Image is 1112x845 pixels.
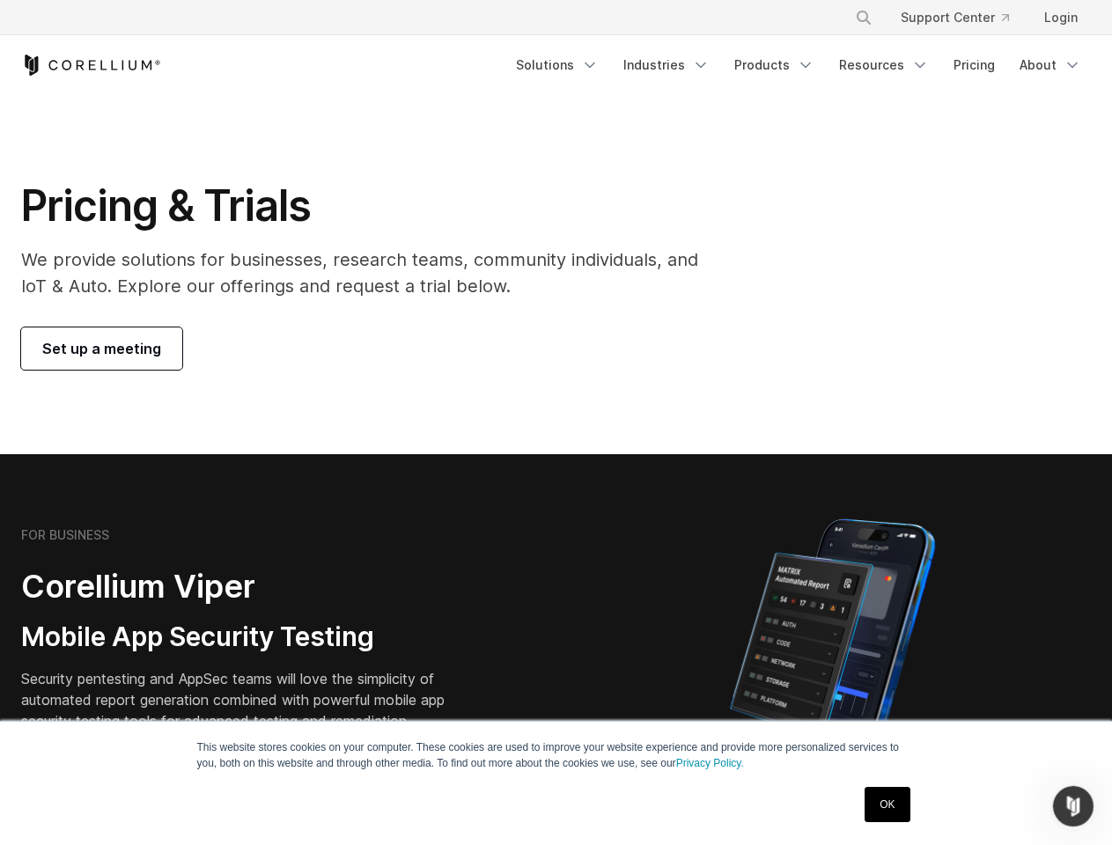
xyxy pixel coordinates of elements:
[21,621,472,654] h3: Mobile App Security Testing
[724,49,825,81] a: Products
[21,567,472,606] h2: Corellium Viper
[865,787,909,822] a: OK
[21,327,182,370] a: Set up a meeting
[197,739,916,771] p: This website stores cookies on your computer. These cookies are used to improve your website expe...
[21,180,723,232] h1: Pricing & Trials
[1009,49,1092,81] a: About
[505,49,1092,81] div: Navigation Menu
[42,338,161,359] span: Set up a meeting
[21,246,723,299] p: We provide solutions for businesses, research teams, community individuals, and IoT & Auto. Explo...
[1052,785,1094,827] iframe: Intercom live chat
[676,757,744,769] a: Privacy Policy.
[613,49,720,81] a: Industries
[21,668,472,731] p: Security pentesting and AppSec teams will love the simplicity of automated report generation comb...
[505,49,609,81] a: Solutions
[848,2,880,33] button: Search
[834,2,1092,33] div: Navigation Menu
[21,527,109,543] h6: FOR BUSINESS
[943,49,1005,81] a: Pricing
[828,49,939,81] a: Resources
[1030,2,1092,33] a: Login
[21,55,161,76] a: Corellium Home
[700,511,965,819] img: Corellium MATRIX automated report on iPhone showing app vulnerability test results across securit...
[887,2,1023,33] a: Support Center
